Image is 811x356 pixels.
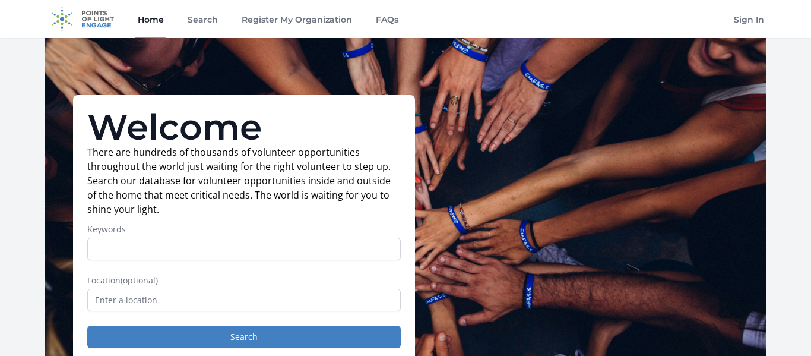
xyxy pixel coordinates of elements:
[87,289,401,311] input: Enter a location
[87,223,401,235] label: Keywords
[87,109,401,145] h1: Welcome
[121,275,158,286] span: (optional)
[87,275,401,286] label: Location
[87,145,401,216] p: There are hundreds of thousands of volunteer opportunities throughout the world just waiting for ...
[87,326,401,348] button: Search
